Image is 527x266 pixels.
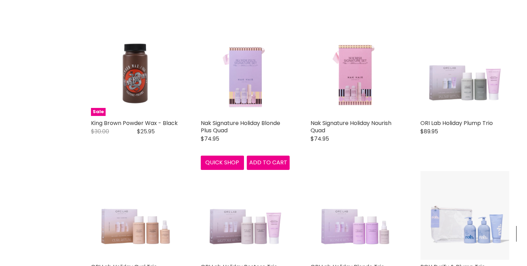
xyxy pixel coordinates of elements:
img: ORI Lab Holiday Restore Trio [201,171,290,260]
span: Sale [91,108,106,116]
img: ROH Purify & Plump Trio [420,171,509,260]
img: ORI Lab Holiday Plump Trio [420,27,509,116]
a: ORI Lab Holiday Plump Trio [420,119,493,127]
span: $74.95 [201,135,219,143]
a: Nak Signature Holiday Nourish Quad [311,119,391,134]
img: Nak Signature Holiday Nourish Quad [311,27,399,116]
img: King Brown Powder Wax - Black [91,27,180,116]
a: King Brown Powder Wax - Black Sale [91,27,180,116]
img: ORI Lab Holiday Blonde Trio [311,171,399,260]
span: $89.95 [420,127,438,135]
span: Add to cart [249,158,287,166]
span: $74.95 [311,135,329,143]
button: Quick shop [201,156,244,170]
a: King Brown Powder Wax - Black [91,119,178,127]
button: Add to cart [247,156,290,170]
img: Nak Signature Holiday Blonde Plus Quad [201,27,290,116]
span: $30.00 [91,127,109,135]
span: $25.95 [137,127,155,135]
a: Nak Signature Holiday Blonde Plus Quad [201,119,280,134]
img: ORI Lab Holiday Curl Trio [91,171,180,260]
